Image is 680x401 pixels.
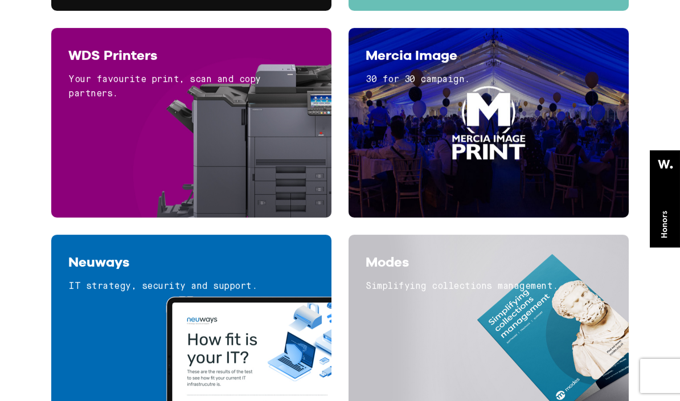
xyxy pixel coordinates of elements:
span: IT strategy, security and support. [68,281,257,290]
span: Simplifying collections management. [366,281,558,290]
span: Modes [366,253,409,270]
span: Mercia Image [366,47,457,63]
span: Your favourite print, scan and copy partners. [68,75,261,99]
span: WDS Printers [68,47,157,63]
span: Neuways [68,253,129,270]
span: 30 for 30 campaign. [366,75,470,84]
